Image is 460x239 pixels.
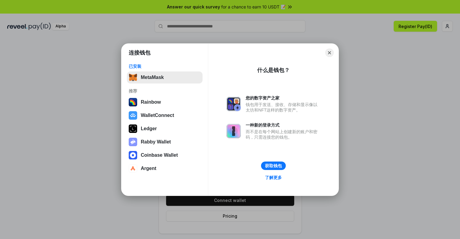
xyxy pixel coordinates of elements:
div: 一种新的登录方式 [246,122,320,128]
button: Argent [127,162,203,175]
div: 而不是在每个网站上创建新的账户和密码，只需连接您的钱包。 [246,129,320,140]
button: Close [325,49,334,57]
div: 钱包用于发送、接收、存储和显示像以太坊和NFT这样的数字资产。 [246,102,320,113]
div: Coinbase Wallet [141,153,178,158]
img: svg+xml,%3Csvg%20width%3D%2228%22%20height%3D%2228%22%20viewBox%3D%220%200%2028%2028%22%20fill%3D... [129,164,137,173]
div: Rainbow [141,99,161,105]
button: WalletConnect [127,109,203,121]
div: 您的数字资产之家 [246,95,320,101]
div: 什么是钱包？ [257,67,290,74]
img: svg+xml,%3Csvg%20width%3D%2228%22%20height%3D%2228%22%20viewBox%3D%220%200%2028%2028%22%20fill%3D... [129,151,137,159]
img: svg+xml,%3Csvg%20width%3D%2228%22%20height%3D%2228%22%20viewBox%3D%220%200%2028%2028%22%20fill%3D... [129,111,137,120]
button: MetaMask [127,71,203,83]
div: Argent [141,166,156,171]
div: 推荐 [129,88,201,94]
img: svg+xml,%3Csvg%20xmlns%3D%22http%3A%2F%2Fwww.w3.org%2F2000%2Fsvg%22%20fill%3D%22none%22%20viewBox... [129,138,137,146]
div: 了解更多 [265,175,282,180]
img: svg+xml,%3Csvg%20xmlns%3D%22http%3A%2F%2Fwww.w3.org%2F2000%2Fsvg%22%20fill%3D%22none%22%20viewBox... [226,97,241,111]
button: Rainbow [127,96,203,108]
div: Rabby Wallet [141,139,171,145]
img: svg+xml,%3Csvg%20xmlns%3D%22http%3A%2F%2Fwww.w3.org%2F2000%2Fsvg%22%20fill%3D%22none%22%20viewBox... [226,124,241,138]
a: 了解更多 [261,174,285,181]
div: MetaMask [141,75,164,80]
button: Rabby Wallet [127,136,203,148]
button: 获取钱包 [261,162,286,170]
img: svg+xml,%3Csvg%20xmlns%3D%22http%3A%2F%2Fwww.w3.org%2F2000%2Fsvg%22%20width%3D%2228%22%20height%3... [129,124,137,133]
img: svg+xml,%3Csvg%20fill%3D%22none%22%20height%3D%2233%22%20viewBox%3D%220%200%2035%2033%22%20width%... [129,73,137,82]
div: Ledger [141,126,157,131]
button: Ledger [127,123,203,135]
button: Coinbase Wallet [127,149,203,161]
img: svg+xml,%3Csvg%20width%3D%22120%22%20height%3D%22120%22%20viewBox%3D%220%200%20120%20120%22%20fil... [129,98,137,106]
div: 获取钱包 [265,163,282,168]
div: WalletConnect [141,113,174,118]
div: 已安装 [129,64,201,69]
h1: 连接钱包 [129,49,150,56]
